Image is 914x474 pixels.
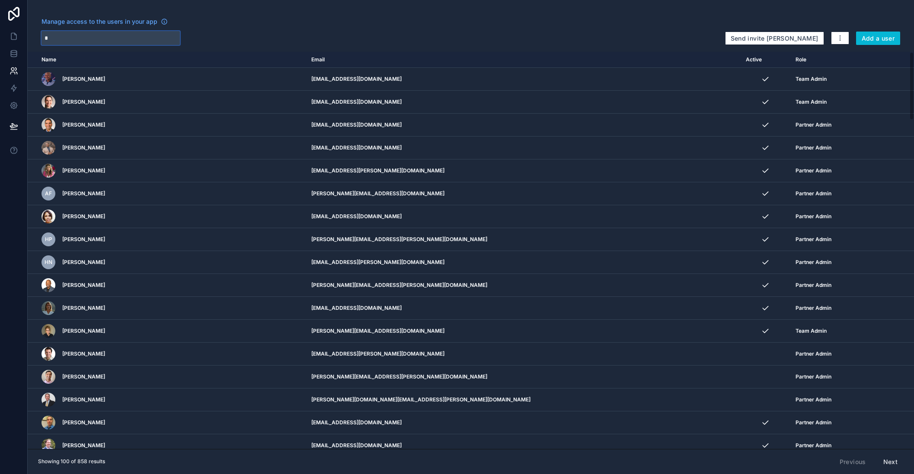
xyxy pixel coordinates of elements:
[796,167,831,174] span: Partner Admin
[62,442,105,449] span: [PERSON_NAME]
[306,274,741,297] td: [PERSON_NAME][EMAIL_ADDRESS][PERSON_NAME][DOMAIN_NAME]
[306,366,741,388] td: [PERSON_NAME][EMAIL_ADDRESS][PERSON_NAME][DOMAIN_NAME]
[306,320,741,343] td: [PERSON_NAME][EMAIL_ADDRESS][DOMAIN_NAME]
[62,259,105,266] span: [PERSON_NAME]
[62,350,105,357] span: [PERSON_NAME]
[62,396,105,403] span: [PERSON_NAME]
[796,144,831,151] span: Partner Admin
[796,396,831,403] span: Partner Admin
[62,167,105,174] span: [PERSON_NAME]
[306,52,741,68] th: Email
[796,259,831,266] span: Partner Admin
[62,190,105,197] span: [PERSON_NAME]
[306,251,741,274] td: [EMAIL_ADDRESS][PERSON_NAME][DOMAIN_NAME]
[796,213,831,220] span: Partner Admin
[28,52,914,449] div: scrollable content
[796,190,831,197] span: Partner Admin
[62,328,105,334] span: [PERSON_NAME]
[306,411,741,434] td: [EMAIL_ADDRESS][DOMAIN_NAME]
[796,373,831,380] span: Partner Admin
[796,305,831,312] span: Partner Admin
[796,121,831,128] span: Partner Admin
[856,32,901,45] button: Add a user
[28,52,306,68] th: Name
[45,190,52,197] span: AF
[796,282,831,289] span: Partner Admin
[306,137,741,159] td: [EMAIL_ADDRESS][DOMAIN_NAME]
[306,68,741,91] td: [EMAIL_ADDRESS][DOMAIN_NAME]
[62,373,105,380] span: [PERSON_NAME]
[796,442,831,449] span: Partner Admin
[796,236,831,243] span: Partner Admin
[306,182,741,205] td: [PERSON_NAME][EMAIL_ADDRESS][DOMAIN_NAME]
[306,205,741,228] td: [EMAIL_ADDRESS][DOMAIN_NAME]
[306,114,741,137] td: [EMAIL_ADDRESS][DOMAIN_NAME]
[62,419,105,426] span: [PERSON_NAME]
[306,388,741,411] td: [PERSON_NAME][DOMAIN_NAME][EMAIL_ADDRESS][PERSON_NAME][DOMAIN_NAME]
[45,236,52,243] span: HP
[796,99,827,105] span: Team Admin
[62,305,105,312] span: [PERSON_NAME]
[306,434,741,457] td: [EMAIL_ADDRESS][DOMAIN_NAME]
[62,99,105,105] span: [PERSON_NAME]
[62,213,105,220] span: [PERSON_NAME]
[38,458,105,465] span: Showing 100 of 858 results
[306,91,741,114] td: [EMAIL_ADDRESS][DOMAIN_NAME]
[306,228,741,251] td: [PERSON_NAME][EMAIL_ADDRESS][PERSON_NAME][DOMAIN_NAME]
[725,32,824,45] button: Send invite [PERSON_NAME]
[62,282,105,289] span: [PERSON_NAME]
[62,121,105,128] span: [PERSON_NAME]
[62,144,105,151] span: [PERSON_NAME]
[796,350,831,357] span: Partner Admin
[796,328,827,334] span: Team Admin
[306,343,741,366] td: [EMAIL_ADDRESS][PERSON_NAME][DOMAIN_NAME]
[62,76,105,83] span: [PERSON_NAME]
[796,419,831,426] span: Partner Admin
[45,259,52,266] span: HN
[306,297,741,320] td: [EMAIL_ADDRESS][DOMAIN_NAME]
[877,455,904,469] button: Next
[790,52,878,68] th: Role
[42,17,168,26] a: Manage access to the users in your app
[796,76,827,83] span: Team Admin
[62,236,105,243] span: [PERSON_NAME]
[741,52,790,68] th: Active
[306,159,741,182] td: [EMAIL_ADDRESS][PERSON_NAME][DOMAIN_NAME]
[42,17,157,26] span: Manage access to the users in your app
